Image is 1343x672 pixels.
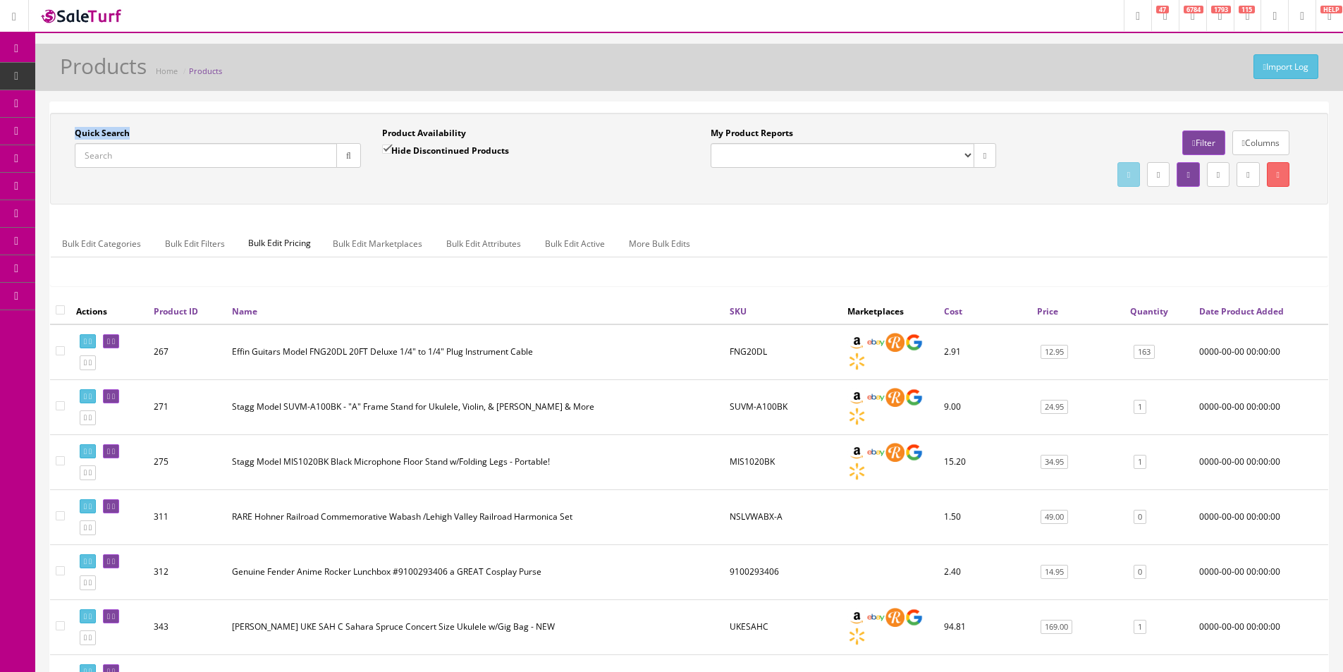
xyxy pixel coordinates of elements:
img: amazon [847,443,866,462]
img: google_shopping [904,443,924,462]
td: 2.91 [938,324,1031,380]
a: 24.95 [1041,400,1068,415]
img: reverb [885,388,904,407]
label: Quick Search [75,127,130,140]
a: Bulk Edit Attributes [435,230,532,257]
th: Marketplaces [842,298,938,324]
label: Product Availability [382,127,466,140]
a: Name [232,305,257,317]
td: 267 [148,324,226,380]
td: 275 [148,434,226,489]
span: 115 [1239,6,1255,13]
a: Filter [1182,130,1225,155]
input: Search [75,143,337,168]
a: More Bulk Edits [618,230,701,257]
span: 1793 [1211,6,1231,13]
td: Stagg Model MIS1020BK Black Microphone Floor Stand w/Folding Legs - Portable! [226,434,724,489]
a: Home [156,66,178,76]
img: ebay [866,333,885,352]
td: 15.20 [938,434,1031,489]
img: ebay [866,608,885,627]
a: 1 [1134,400,1146,415]
a: 34.95 [1041,455,1068,470]
img: walmart [847,627,866,646]
img: amazon [847,608,866,627]
img: amazon [847,333,866,352]
img: ebay [866,388,885,407]
td: SUVM-A100BK [724,379,842,434]
a: Products [189,66,222,76]
a: 0 [1134,510,1146,525]
img: ebay [866,443,885,462]
td: Genuine Fender Anime Rocker Lunchbox #9100293406 a GREAT Cosplay Purse [226,544,724,599]
a: Bulk Edit Marketplaces [321,230,434,257]
span: HELP [1320,6,1342,13]
a: SKU [730,305,747,317]
td: 0000-00-00 00:00:00 [1194,324,1328,380]
a: Quantity [1130,305,1168,317]
a: Bulk Edit Categories [51,230,152,257]
td: 1.50 [938,489,1031,544]
td: 0000-00-00 00:00:00 [1194,489,1328,544]
td: 0000-00-00 00:00:00 [1194,379,1328,434]
td: 9100293406 [724,544,842,599]
a: 169.00 [1041,620,1072,635]
a: Price [1037,305,1058,317]
td: FNG20DL [724,324,842,380]
td: Effin Guitars Model FNG20DL 20FT Deluxe 1/4" to 1/4" Plug Instrument Cable [226,324,724,380]
td: NSLVWABX-A [724,489,842,544]
span: 6784 [1184,6,1203,13]
img: reverb [885,608,904,627]
td: 2.40 [938,544,1031,599]
td: 0000-00-00 00:00:00 [1194,599,1328,654]
td: Luna UKE SAH C Sahara Spruce Concert Size Ukulele w/Gig Bag - NEW [226,599,724,654]
img: amazon [847,388,866,407]
th: Actions [70,298,148,324]
img: google_shopping [904,333,924,352]
img: google_shopping [904,608,924,627]
img: walmart [847,352,866,371]
td: 9.00 [938,379,1031,434]
a: 0 [1134,565,1146,580]
a: 1 [1134,620,1146,635]
a: Import Log [1253,54,1318,79]
a: Product ID [154,305,198,317]
a: Columns [1232,130,1289,155]
img: reverb [885,443,904,462]
a: Bulk Edit Filters [154,230,236,257]
td: UKESAHC [724,599,842,654]
td: 94.81 [938,599,1031,654]
img: reverb [885,333,904,352]
a: 1 [1134,455,1146,470]
h1: Products [60,54,147,78]
td: 0000-00-00 00:00:00 [1194,434,1328,489]
img: walmart [847,407,866,426]
a: Bulk Edit Active [534,230,616,257]
td: 0000-00-00 00:00:00 [1194,544,1328,599]
input: Hide Discontinued Products [382,145,391,154]
td: MIS1020BK [724,434,842,489]
a: 49.00 [1041,510,1068,525]
label: Hide Discontinued Products [382,143,509,157]
td: 271 [148,379,226,434]
a: Cost [944,305,962,317]
a: 12.95 [1041,345,1068,360]
a: 163 [1134,345,1155,360]
td: 311 [148,489,226,544]
td: RARE Hohner Railroad Commemorative Wabash /Lehigh Valley Railroad Harmonica Set [226,489,724,544]
a: Date Product Added [1199,305,1284,317]
span: Bulk Edit Pricing [238,230,321,257]
td: Stagg Model SUVM-A100BK - "A" Frame Stand for Ukulele, Violin, & Mandolin & More [226,379,724,434]
img: walmart [847,462,866,481]
td: 312 [148,544,226,599]
span: 47 [1156,6,1169,13]
a: 14.95 [1041,565,1068,580]
td: 343 [148,599,226,654]
label: My Product Reports [711,127,793,140]
img: SaleTurf [39,6,124,25]
img: google_shopping [904,388,924,407]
